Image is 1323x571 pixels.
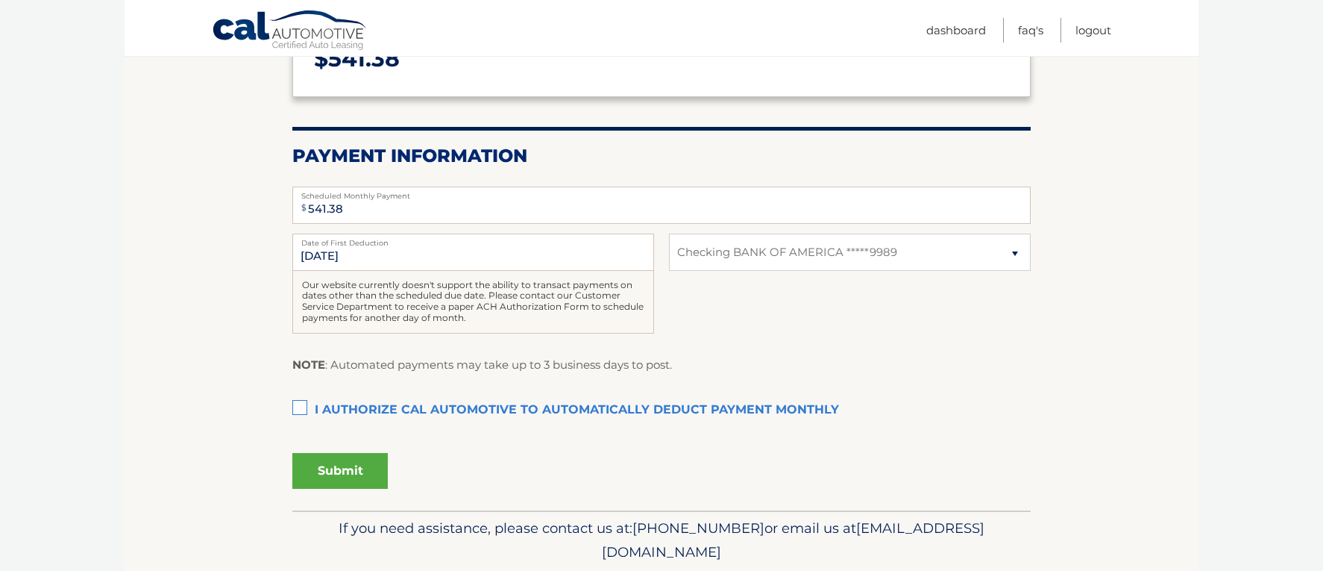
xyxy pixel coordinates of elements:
span: [EMAIL_ADDRESS][DOMAIN_NAME] [602,519,984,561]
a: FAQ's [1018,18,1043,43]
span: $ [297,191,311,225]
button: Submit [292,453,388,489]
label: Date of First Deduction [292,234,654,246]
p: If you need assistance, please contact us at: or email us at [302,517,1021,564]
input: Payment Date [292,234,654,271]
h2: Payment Information [292,145,1031,167]
p: $ [314,40,1009,79]
a: Dashboard [926,18,986,43]
a: Cal Automotive [212,10,368,53]
p: : Automated payments may take up to 3 business days to post. [292,355,672,375]
label: Scheduled Monthly Payment [292,187,1031,199]
span: [PHONE_NUMBER] [632,519,764,537]
div: Our website currently doesn't support the ability to transact payments on dates other than the sc... [292,271,654,334]
span: 541.38 [328,45,400,72]
a: Logout [1075,18,1111,43]
label: I authorize cal automotive to automatically deduct payment monthly [292,396,1031,425]
strong: NOTE [292,358,325,372]
input: Payment Amount [292,187,1031,224]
